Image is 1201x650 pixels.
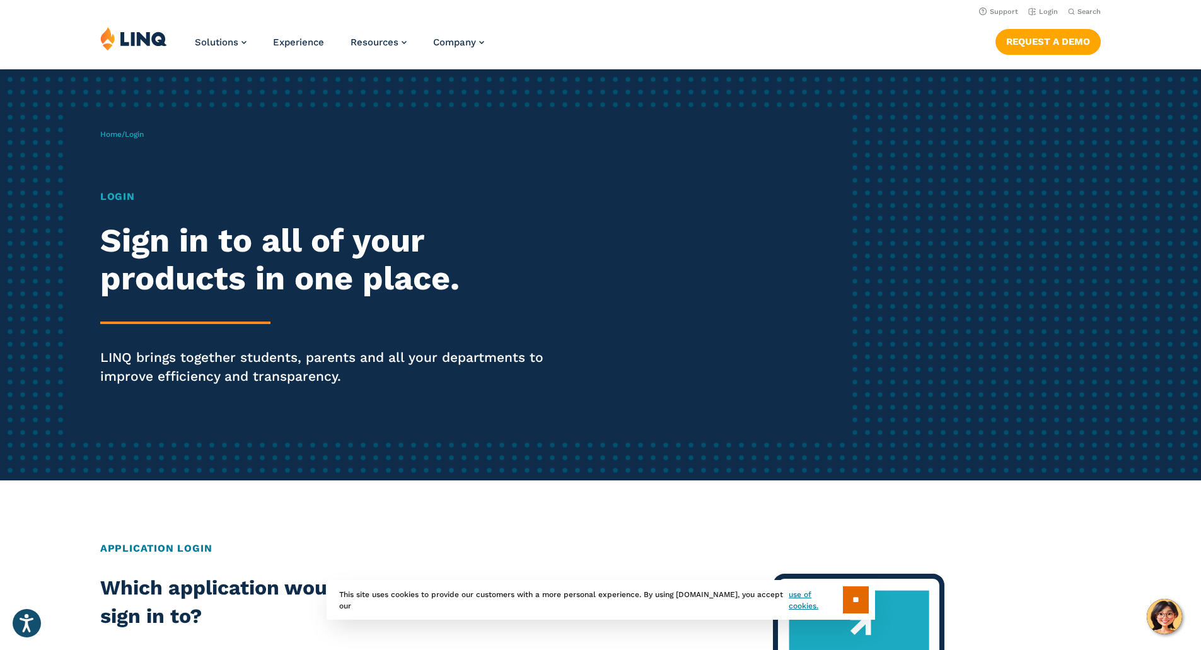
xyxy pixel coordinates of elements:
span: Search [1077,8,1101,16]
span: / [100,130,144,139]
p: LINQ brings together students, parents and all your departments to improve efficiency and transpa... [100,348,563,386]
a: Support [979,8,1018,16]
span: Resources [351,37,398,48]
a: Solutions [195,37,247,48]
span: Company [433,37,476,48]
a: Home [100,130,122,139]
img: LINQ | K‑12 Software [100,26,167,50]
a: Login [1028,8,1058,16]
h2: Application Login [100,541,1101,556]
nav: Button Navigation [995,26,1101,54]
a: Experience [273,37,324,48]
button: Hello, have a question? Let’s chat. [1147,599,1182,634]
nav: Primary Navigation [195,26,484,68]
a: Resources [351,37,407,48]
h2: Sign in to all of your products in one place. [100,222,563,298]
a: Company [433,37,484,48]
span: Solutions [195,37,238,48]
div: This site uses cookies to provide our customers with a more personal experience. By using [DOMAIN... [327,580,875,620]
span: Login [125,130,144,139]
button: Open Search Bar [1068,7,1101,16]
a: use of cookies. [789,589,842,612]
h2: Which application would you like to sign in to? [100,574,500,631]
h1: Login [100,189,563,204]
a: Request a Demo [995,29,1101,54]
